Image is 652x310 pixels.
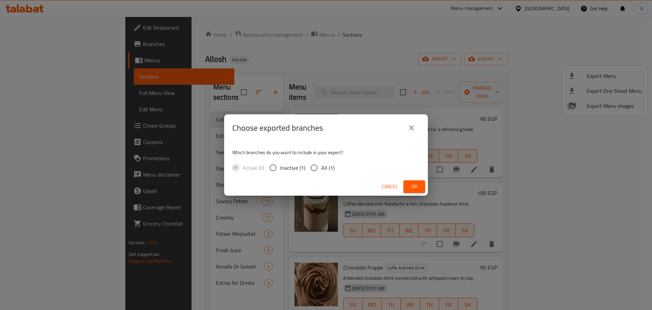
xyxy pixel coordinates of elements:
span: Ok [409,182,420,191]
span: Active (0) [243,164,264,172]
button: Cancel [379,180,401,193]
h2: Choose exported branches [232,123,323,133]
span: All (1) [321,164,334,172]
span: Inactive (1) [280,164,305,172]
button: close [403,120,420,136]
button: Ok [403,180,425,193]
span: Cancel [382,182,398,191]
p: Which branches do you want to include in your export? [232,149,420,156]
